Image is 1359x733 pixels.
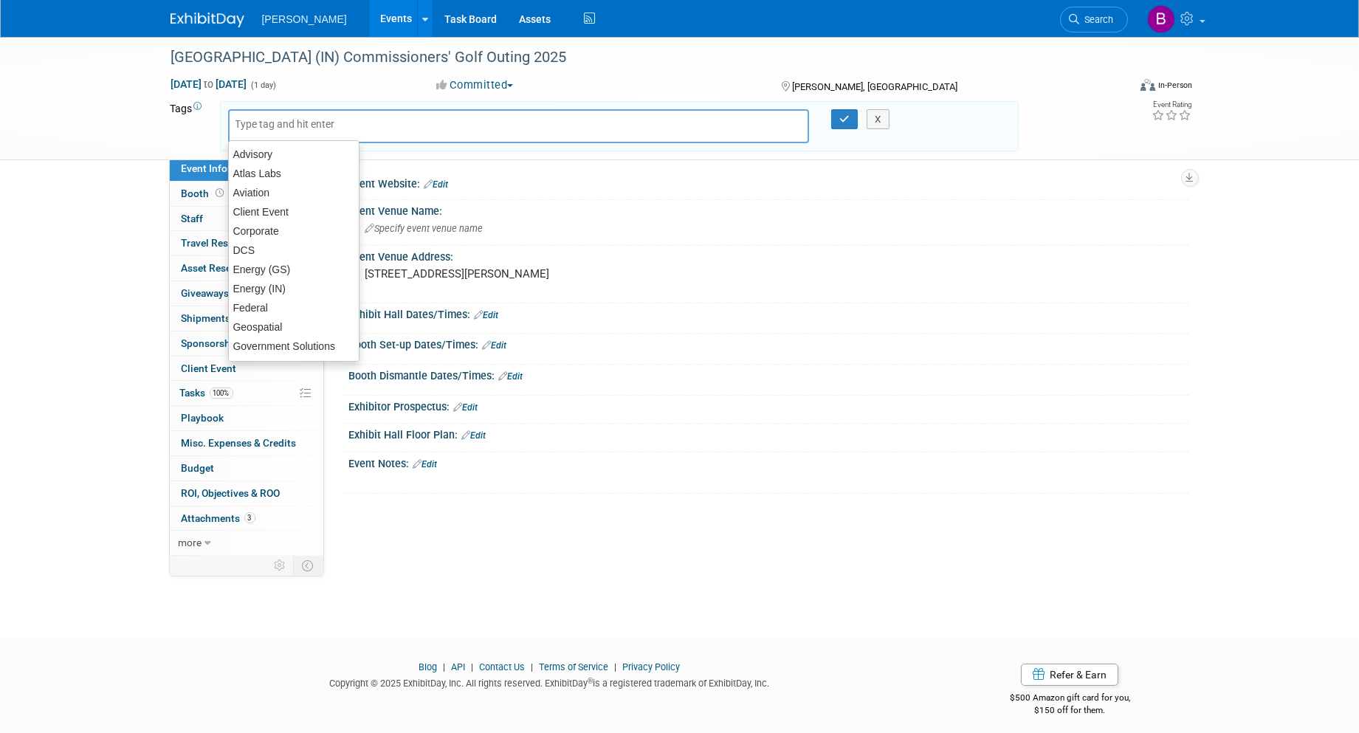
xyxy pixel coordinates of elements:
div: Exhibitor Prospectus: [349,396,1189,415]
span: [PERSON_NAME] [262,13,347,25]
a: Booth [170,182,323,206]
div: Event Website: [349,173,1189,192]
a: API [451,661,465,672]
div: Government Solutions [229,337,359,356]
a: ROI, Objectives & ROO [170,481,323,506]
div: Advisory [229,145,359,164]
div: $500 Amazon gift card for you, [951,682,1189,716]
sup: ® [588,677,593,685]
span: Booth [182,187,227,199]
div: Atlas Labs [229,164,359,183]
span: Shipments [182,312,231,324]
a: Shipments [170,306,323,331]
a: Edit [475,310,499,320]
a: Misc. Expenses & Credits [170,431,323,455]
span: | [439,661,449,672]
span: Playbook [182,412,224,424]
a: Asset Reservations [170,256,323,281]
span: Attachments [182,512,255,524]
a: Event Information [170,156,323,181]
img: Buse Onen [1147,5,1175,33]
div: Copyright © 2025 ExhibitDay, Inc. All rights reserved. ExhibitDay is a registered trademark of Ex... [171,673,929,690]
span: ROI, Objectives & ROO [182,487,281,499]
div: Corporate [229,221,359,241]
span: | [610,661,620,672]
span: Booth not reserved yet [213,187,227,199]
span: Client Event [182,362,237,374]
div: Booth Set-up Dates/Times: [349,334,1189,353]
a: Sponsorships1 [170,331,323,356]
span: [PERSON_NAME], [GEOGRAPHIC_DATA] [792,81,957,92]
a: Edit [483,340,507,351]
a: Privacy Policy [622,661,680,672]
div: Event Venue Address: [349,246,1189,264]
div: GS APAC [229,356,359,375]
span: [DATE] [DATE] [171,78,248,91]
span: Specify event venue name [365,223,484,234]
span: to [202,78,216,90]
div: Geospatial [229,317,359,337]
a: Blog [419,661,437,672]
td: Toggle Event Tabs [293,556,323,575]
span: 3 [244,512,255,523]
a: Travel Reservations [170,231,323,255]
div: $150 off for them. [951,704,1189,717]
td: Personalize Event Tab Strip [268,556,294,575]
div: Client Event [229,202,359,221]
div: [GEOGRAPHIC_DATA] (IN) Commissioners' Golf Outing 2025 [166,44,1106,71]
span: Event Information [182,162,264,174]
a: Tasks100% [170,381,323,405]
a: Giveaways [170,281,323,306]
pre: [STREET_ADDRESS][PERSON_NAME] [365,267,683,281]
div: DCS [229,241,359,260]
a: Edit [424,179,449,190]
div: Energy (GS) [229,260,359,279]
div: Exhibit Hall Dates/Times: [349,303,1189,323]
img: ExhibitDay [171,13,244,27]
a: Playbook [170,406,323,430]
div: Exhibit Hall Floor Plan: [349,424,1189,443]
div: Aviation [229,183,359,202]
div: Event Venue Name: [349,200,1189,218]
a: Attachments3 [170,506,323,531]
span: Budget [182,462,215,474]
button: X [867,109,890,130]
span: Staff [182,213,204,224]
div: Energy (IN) [229,279,359,298]
span: more [179,537,202,548]
a: Search [1060,7,1128,32]
input: Type tag and hit enter [235,117,354,131]
span: 100% [210,388,233,399]
div: In-Person [1157,80,1192,91]
a: Refer & Earn [1021,664,1118,686]
span: | [527,661,537,672]
a: Client Event [170,357,323,381]
td: Tags [171,101,207,151]
a: Staff [170,207,323,231]
img: Format-Inperson.png [1140,79,1155,91]
a: Edit [413,459,438,469]
span: Asset Reservations [182,262,269,274]
a: Edit [499,371,523,382]
span: Search [1080,14,1114,25]
div: Federal [229,298,359,317]
button: Committed [431,78,519,93]
span: Travel Reservations [182,237,272,249]
span: Sponsorships [182,337,260,349]
span: Giveaways [182,287,230,299]
div: Event Rating [1152,101,1191,109]
div: Booth Dismantle Dates/Times: [349,365,1189,384]
span: (1 day) [250,80,277,90]
a: more [170,531,323,555]
span: Tasks [180,387,233,399]
span: Misc. Expenses & Credits [182,437,297,449]
div: Event Format [1041,77,1193,99]
a: Edit [462,430,486,441]
a: Budget [170,456,323,481]
div: Event Notes: [349,452,1189,472]
a: Contact Us [479,661,525,672]
a: Edit [454,402,478,413]
a: Terms of Service [539,661,608,672]
span: | [467,661,477,672]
